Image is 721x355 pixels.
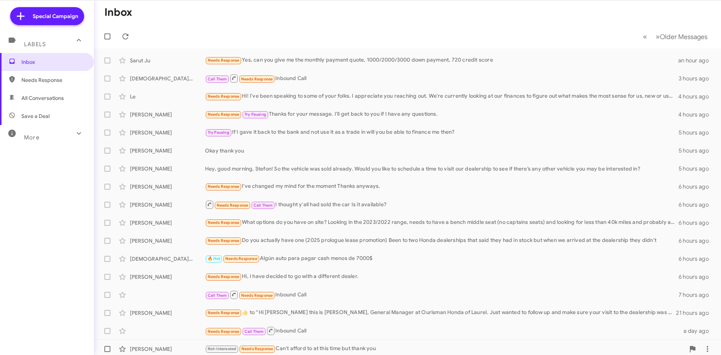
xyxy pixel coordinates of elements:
span: Needs Response [225,256,257,261]
div: What options do you have on site? Looking in the 2023/2022 range, needs to have a bench middle se... [205,218,679,227]
div: Hey, good morning, Stefon! So the vehicle was sold already. Would you like to schedule a time to ... [205,165,679,172]
div: 7 hours ago [679,291,715,299]
span: Needs Response [208,220,240,225]
div: [PERSON_NAME] [130,201,205,208]
div: [DEMOGRAPHIC_DATA][PERSON_NAME] [130,75,205,82]
span: Not-Interested [208,346,237,351]
span: Call Them [208,293,227,298]
div: Algún auto para pagar cash menos de 7000$ [205,254,679,263]
div: [PERSON_NAME] [130,111,205,118]
span: All Conversations [21,94,64,102]
span: Needs Response [241,293,273,298]
div: [PERSON_NAME] [130,165,205,172]
nav: Page navigation example [639,29,712,44]
div: [PERSON_NAME] [130,237,205,245]
div: 21 hours ago [676,309,715,317]
span: Labels [24,41,46,48]
div: Sarut Ju [130,57,205,64]
div: 6 hours ago [679,219,715,227]
div: 6 hours ago [679,201,715,208]
span: Needs Response [208,238,240,243]
div: 5 hours ago [679,129,715,136]
div: I've changed my mind for the moment Thanks anyways. [205,182,679,191]
span: Call Them [253,203,273,208]
span: Special Campaign [33,12,78,20]
button: Next [651,29,712,44]
div: an hour ago [678,57,715,64]
span: Needs Response [208,58,240,63]
span: « [643,32,647,41]
span: Needs Response [241,77,273,82]
div: [PERSON_NAME] [130,183,205,190]
div: Okay thank you [205,147,679,154]
div: ​👍​ to “ Hi [PERSON_NAME] this is [PERSON_NAME], General Manager at Ourisman Honda of Laurel. Jus... [205,308,676,317]
span: Needs Response [21,76,85,84]
div: Inbound Call [205,74,679,83]
div: Yes, can you give me the monthly payment quote, 1000/2000/3000 down payment, 720 credit score [205,56,678,65]
div: 5 hours ago [679,165,715,172]
div: Hi, I have decided to go with a different dealer. [205,272,679,281]
span: » [656,32,660,41]
div: [PERSON_NAME] [130,309,205,317]
div: 6 hours ago [679,273,715,281]
span: Save a Deal [21,112,50,120]
div: [PERSON_NAME] [130,147,205,154]
span: Call Them [208,77,227,82]
div: Can't afford to at this time but thank you [205,344,685,353]
span: Inbox [21,58,85,66]
div: Do you actually have one (2025 prologue lease promotion) Been to two Honda dealerships that said ... [205,236,679,245]
span: 🔥 Hot [208,256,220,261]
button: Previous [638,29,652,44]
div: Le [130,93,205,100]
h1: Inbox [104,6,132,18]
div: [PERSON_NAME] [130,273,205,281]
div: 4 hours ago [678,93,715,100]
span: Try Pausing [244,112,266,117]
a: Special Campaign [10,7,84,25]
span: Older Messages [660,33,707,41]
span: Needs Response [217,203,249,208]
span: Needs Response [208,112,240,117]
span: Try Pausing [208,130,229,135]
div: 4 hours ago [678,111,715,118]
div: Hi! I've been speaking to some of your folks. I appreciate you reaching out. We're currently look... [205,92,678,101]
div: 3 hours ago [679,75,715,82]
div: a day ago [679,327,715,335]
div: 5 hours ago [679,147,715,154]
div: I thought y'all had sold the car Is it available? [205,200,679,209]
div: [PERSON_NAME] [130,219,205,227]
div: If I gave it back to the bank and not use it as a trade in will you be able to finance me then? [205,128,679,137]
div: [PERSON_NAME] [130,129,205,136]
span: Call Them [244,329,264,334]
div: Inbound Call [205,326,679,335]
div: 6 hours ago [679,183,715,190]
span: Needs Response [241,346,273,351]
div: [PERSON_NAME] [130,345,205,353]
span: Needs Response [208,310,240,315]
div: 6 hours ago [679,255,715,263]
span: More [24,134,39,141]
div: 6 hours ago [679,237,715,245]
div: Thanks for your message. I'll get back to you if I have any questions. [205,110,678,119]
div: [DEMOGRAPHIC_DATA][PERSON_NAME] [130,255,205,263]
span: Needs Response [208,274,240,279]
div: Inbound Call [205,290,679,299]
span: Needs Response [208,94,240,99]
span: Needs Response [208,329,240,334]
span: Needs Response [208,184,240,189]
